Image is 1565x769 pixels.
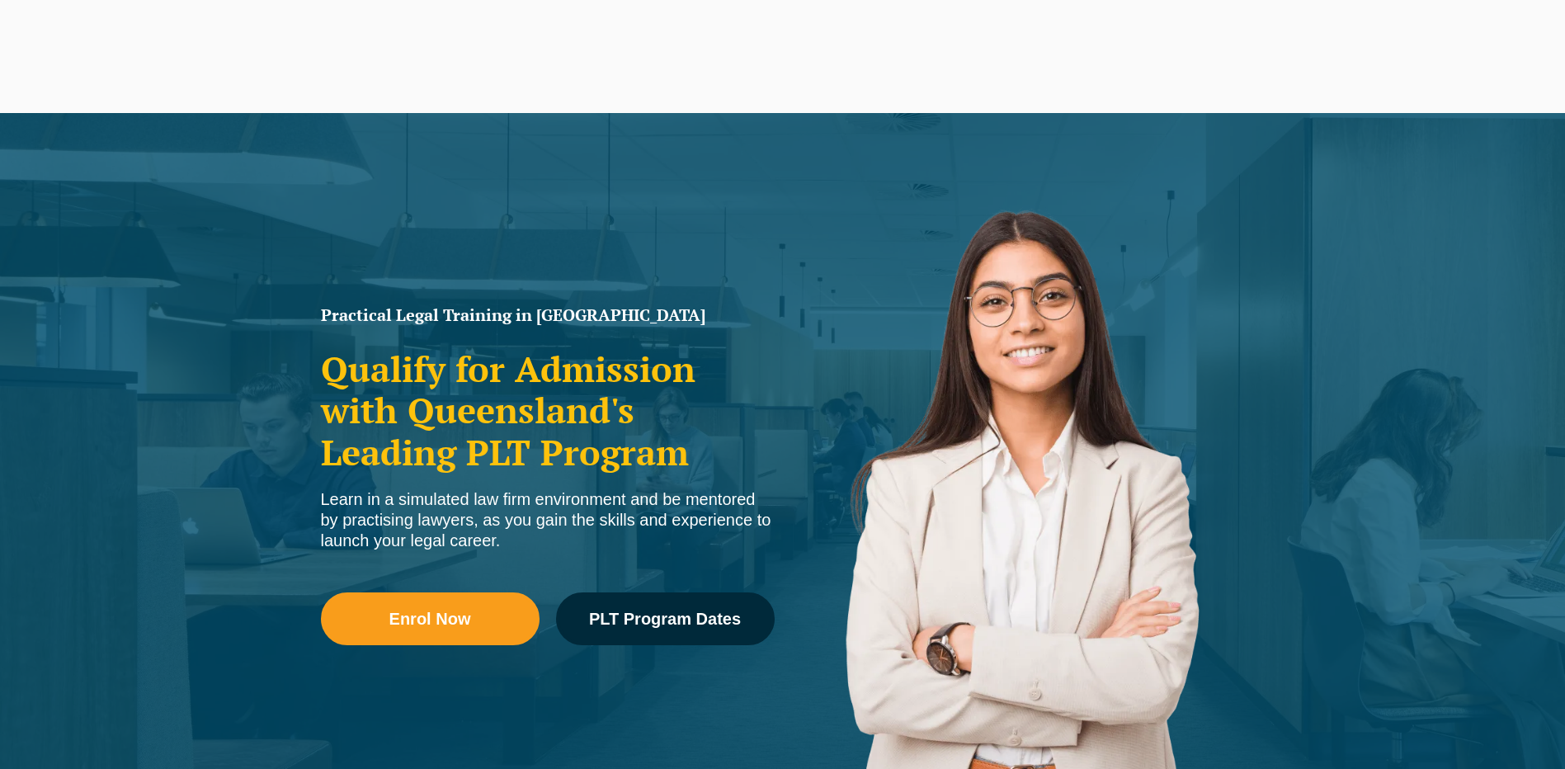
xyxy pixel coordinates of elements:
[321,592,540,645] a: Enrol Now
[389,611,471,627] span: Enrol Now
[321,307,775,323] h1: Practical Legal Training in [GEOGRAPHIC_DATA]
[321,489,775,551] div: Learn in a simulated law firm environment and be mentored by practising lawyers, as you gain the ...
[321,348,775,473] h2: Qualify for Admission with Queensland's Leading PLT Program
[556,592,775,645] a: PLT Program Dates
[589,611,741,627] span: PLT Program Dates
